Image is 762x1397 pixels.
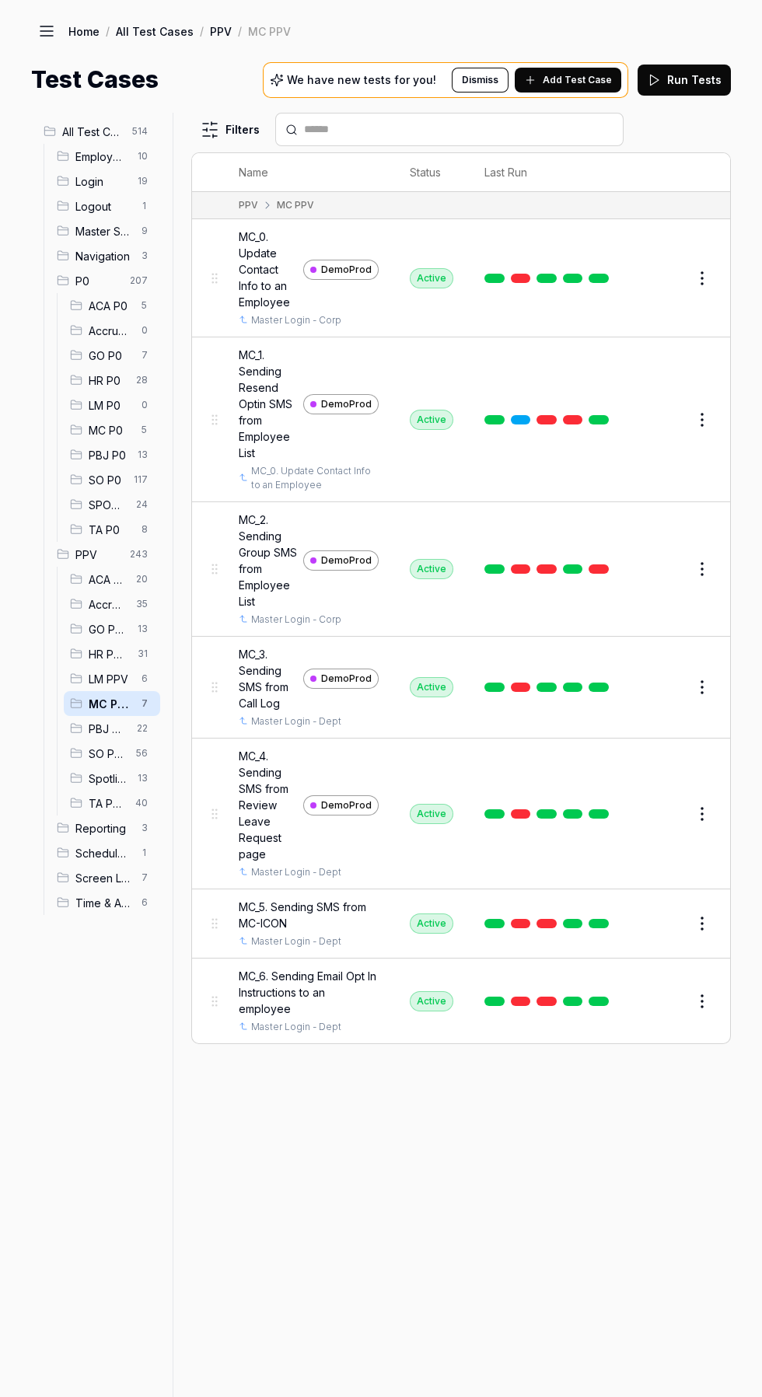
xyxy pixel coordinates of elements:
[89,323,132,339] span: Accruals P0
[75,248,132,264] span: Navigation
[251,714,341,728] a: Master Login - Dept
[116,23,194,39] a: All Test Cases
[239,229,297,310] span: MC_0. Update Contact Info to an Employee
[321,263,372,277] span: DemoProd
[248,23,291,39] div: MC PPV
[130,570,154,588] span: 20
[410,804,453,824] div: Active
[75,173,128,190] span: Login
[64,641,160,666] div: Drag to reorderHR PPV31
[75,870,132,886] span: Screen Loads
[135,843,154,862] span: 1
[51,268,160,293] div: Drag to reorderP0207
[106,23,110,39] div: /
[251,865,341,879] a: Master Login - Dept
[135,296,154,315] span: 5
[64,318,160,343] div: Drag to reorderAccruals P00
[89,696,132,712] span: MC PPV
[321,397,372,411] span: DemoProd
[239,512,297,609] span: MC_2. Sending Group SMS from Employee List
[51,865,160,890] div: Drag to reorderScreen Loads7
[410,913,453,934] div: Active
[452,68,509,93] button: Dismiss
[64,592,160,616] div: Drag to reorderAccruals PPV35
[251,313,341,327] a: Master Login - Corp
[129,794,154,812] span: 40
[410,677,453,697] div: Active
[64,517,160,542] div: Drag to reorderTA P08
[469,153,631,192] th: Last Run
[75,148,128,165] span: Employee Management
[192,502,730,637] tr: MC_2. Sending Group SMS from Employee ListDemoProdMaster Login - CorpActive
[89,522,132,538] span: TA P0
[321,554,372,568] span: DemoProd
[135,222,154,240] span: 9
[135,520,154,539] span: 8
[277,198,314,212] div: MC PPV
[287,75,436,86] p: We have new tests for you!
[130,495,154,514] span: 24
[124,271,154,290] span: 207
[126,122,154,141] span: 514
[321,672,372,686] span: DemoProd
[31,62,159,97] h1: Test Cases
[239,198,258,212] div: PPV
[192,219,730,337] tr: MC_0. Update Contact Info to an EmployeeDemoProdMaster Login - CorpActive
[68,23,100,39] a: Home
[64,766,160,791] div: Drag to reorderSpotlight PPV13
[515,68,621,93] button: Add Test Case
[303,260,379,280] a: DemoProd
[51,840,160,865] div: Drag to reorderSchedule Optimizer1
[75,223,132,239] span: Master Schedule
[200,23,204,39] div: /
[64,791,160,815] div: Drag to reorderTA PPV40
[64,741,160,766] div: Drag to reorderSO PPV56
[251,1020,341,1034] a: Master Login - Dept
[89,397,132,414] span: LM P0
[89,447,128,463] span: PBJ P0
[394,153,469,192] th: Status
[135,819,154,837] span: 3
[135,346,154,365] span: 7
[135,197,154,215] span: 1
[239,646,297,711] span: MC_3. Sending SMS from Call Log
[192,637,730,739] tr: MC_3. Sending SMS from Call LogDemoProdMaster Login - DeptActive
[410,410,453,430] div: Active
[223,153,394,192] th: Name
[543,73,612,87] span: Add Test Case
[239,899,379,931] span: MC_5. Sending SMS from MC-ICON
[135,321,154,340] span: 0
[321,798,372,812] span: DemoProd
[51,542,160,567] div: Drag to reorderPPV243
[89,497,127,513] span: SPOT P0
[131,172,154,190] span: 19
[135,868,154,887] span: 7
[251,464,376,492] a: MC_0. Update Contact Info to an Employee
[130,744,154,763] span: 56
[89,372,127,389] span: HR P0
[135,669,154,688] span: 6
[51,169,160,194] div: Drag to reorderLogin19
[64,368,160,393] div: Drag to reorderHR P028
[135,694,154,713] span: 7
[303,394,379,414] a: DemoProd
[135,893,154,912] span: 6
[192,337,730,502] tr: MC_1. Sending Resend Optin SMS from Employee ListDemoProdMC_0. Update Contact Info to an Employee...
[64,716,160,741] div: Drag to reorderPBJ PPV22
[131,445,154,464] span: 13
[75,198,132,215] span: Logout
[75,895,132,911] span: Time & Attendance
[192,889,730,959] tr: MC_5. Sending SMS from MC-ICONMaster Login - DeptActive
[210,23,232,39] a: PPV
[410,268,453,288] div: Active
[89,621,128,637] span: GO PPV
[131,719,154,738] span: 22
[124,545,154,564] span: 243
[130,371,154,389] span: 28
[251,934,341,948] a: Master Login - Dept
[192,959,730,1043] tr: MC_6. Sending Email Opt In Instructions to an employeeMaster Login - DeptActive
[239,748,297,862] span: MC_4. Sending SMS from Review Leave Request page
[89,472,124,488] span: SO P0
[131,644,154,663] span: 31
[64,467,160,492] div: Drag to reorderSO P0117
